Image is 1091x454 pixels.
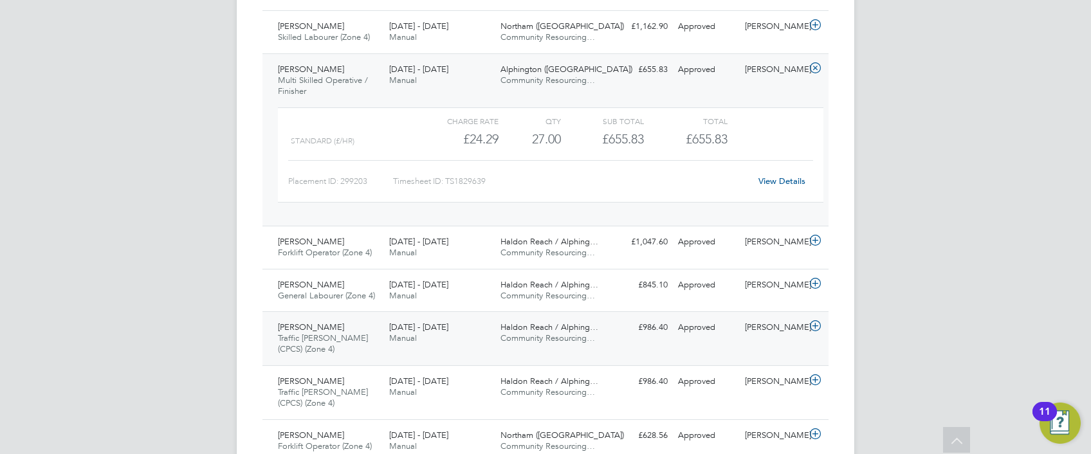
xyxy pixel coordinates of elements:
[389,32,417,42] span: Manual
[606,232,673,253] div: £1,047.60
[740,16,807,37] div: [PERSON_NAME]
[500,279,598,290] span: Haldon Reach / Alphing…
[673,232,740,253] div: Approved
[673,371,740,392] div: Approved
[416,129,499,150] div: £24.29
[393,171,750,192] div: Timesheet ID: TS1829639
[389,332,417,343] span: Manual
[278,247,372,258] span: Forklift Operator (Zone 4)
[606,59,673,80] div: £655.83
[389,376,448,386] span: [DATE] - [DATE]
[278,322,344,332] span: [PERSON_NAME]
[389,279,448,290] span: [DATE] - [DATE]
[1039,412,1050,428] div: 11
[500,247,595,258] span: Community Resourcing…
[561,113,644,129] div: Sub Total
[740,371,807,392] div: [PERSON_NAME]
[606,425,673,446] div: £628.56
[416,113,499,129] div: Charge rate
[740,275,807,296] div: [PERSON_NAME]
[499,113,561,129] div: QTY
[291,136,354,145] span: Standard (£/HR)
[389,236,448,247] span: [DATE] - [DATE]
[500,376,598,386] span: Haldon Reach / Alphing…
[389,21,448,32] span: [DATE] - [DATE]
[673,59,740,80] div: Approved
[758,176,805,186] a: View Details
[673,275,740,296] div: Approved
[389,64,448,75] span: [DATE] - [DATE]
[389,440,417,451] span: Manual
[673,317,740,338] div: Approved
[500,32,595,42] span: Community Resourcing…
[740,425,807,446] div: [PERSON_NAME]
[740,59,807,80] div: [PERSON_NAME]
[740,317,807,338] div: [PERSON_NAME]
[500,386,595,397] span: Community Resourcing…
[278,290,375,301] span: General Labourer (Zone 4)
[278,75,368,96] span: Multi Skilled Operative / Finisher
[740,232,807,253] div: [PERSON_NAME]
[278,279,344,290] span: [PERSON_NAME]
[561,129,644,150] div: £655.83
[673,425,740,446] div: Approved
[644,113,727,129] div: Total
[500,21,624,32] span: Northam ([GEOGRAPHIC_DATA])
[389,430,448,440] span: [DATE] - [DATE]
[500,64,632,75] span: Alphington ([GEOGRAPHIC_DATA])
[499,129,561,150] div: 27.00
[606,371,673,392] div: £986.40
[278,32,370,42] span: Skilled Labourer (Zone 4)
[278,376,344,386] span: [PERSON_NAME]
[606,275,673,296] div: £845.10
[278,386,368,408] span: Traffic [PERSON_NAME] (CPCS) (Zone 4)
[278,332,368,354] span: Traffic [PERSON_NAME] (CPCS) (Zone 4)
[278,21,344,32] span: [PERSON_NAME]
[389,386,417,397] span: Manual
[500,322,598,332] span: Haldon Reach / Alphing…
[389,290,417,301] span: Manual
[1040,403,1081,444] button: Open Resource Center, 11 new notifications
[500,236,598,247] span: Haldon Reach / Alphing…
[673,16,740,37] div: Approved
[606,16,673,37] div: £1,162.90
[278,236,344,247] span: [PERSON_NAME]
[686,131,728,147] span: £655.83
[288,171,393,192] div: Placement ID: 299203
[278,440,372,451] span: Forklift Operator (Zone 4)
[278,64,344,75] span: [PERSON_NAME]
[389,322,448,332] span: [DATE] - [DATE]
[389,75,417,86] span: Manual
[500,290,595,301] span: Community Resourcing…
[389,247,417,258] span: Manual
[500,440,595,451] span: Community Resourcing…
[278,430,344,440] span: [PERSON_NAME]
[500,430,624,440] span: Northam ([GEOGRAPHIC_DATA])
[606,317,673,338] div: £986.40
[500,75,595,86] span: Community Resourcing…
[500,332,595,343] span: Community Resourcing…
